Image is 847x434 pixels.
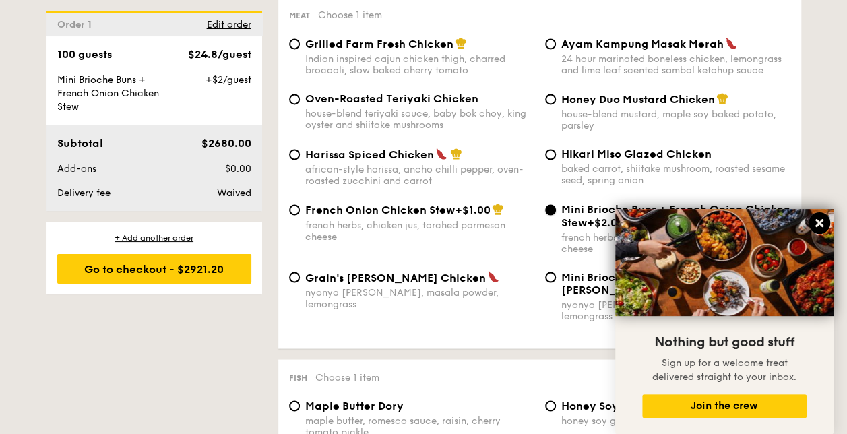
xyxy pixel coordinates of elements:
[289,204,300,215] input: French Onion Chicken Stew+$1.00french herbs, chicken jus, torched parmesan cheese
[305,271,486,284] span: Grain's [PERSON_NAME] Chicken
[207,19,251,30] span: Edit order
[216,187,251,199] span: Waived
[545,400,556,411] input: Honey Soy Glazed Doryhoney soy glazed dory, carrot, zucchini and onion
[305,399,404,412] span: Maple Butter Dory
[57,254,251,284] div: Go to checkout - $2921.20
[545,38,556,49] input: Ayam Kampung Masak Merah24 hour marinated boneless chicken, lemongrass and lime leaf scented samb...
[305,108,534,131] div: house-blend teriyaki sauce, baby bok choy, king oyster and shiitake mushrooms
[716,92,728,104] img: icon-chef-hat.a58ddaea.svg
[615,209,834,316] img: DSC07876-Edit02-Large.jpeg
[305,38,453,51] span: Grilled Farm Fresh Chicken
[57,137,103,150] span: Subtotal
[455,37,467,49] img: icon-chef-hat.a58ddaea.svg
[561,53,790,76] div: 24 hour marinated boneless chicken, lemongrass and lime leaf scented sambal ketchup sauce
[305,53,534,76] div: Indian inspired cajun chicken thigh, charred broccoli, slow baked cherry tomato
[652,357,796,383] span: Sign up for a welcome treat delivered straight to your inbox.
[201,137,251,150] span: $2680.00
[188,46,251,63] div: $24.8/guest
[545,272,556,282] input: Mini Brioche Buns + Grain's [PERSON_NAME] Chicken+$1.00nyonya [PERSON_NAME], masala powder, lemon...
[654,334,794,350] span: Nothing but good stuff
[487,270,499,282] img: icon-spicy.37a8142b.svg
[561,108,790,131] div: house-blend mustard, maple soy baked potato, parsley
[305,219,534,242] div: french herbs, chicken jus, torched parmesan cheese
[545,94,556,104] input: Honey Duo Mustard Chickenhouse-blend mustard, maple soy baked potato, parsley
[305,204,455,216] span: French Onion Chicken Stew
[57,187,111,199] span: Delivery fee
[305,92,478,105] span: Oven-Roasted Teriyaki Chicken
[224,163,251,175] span: $0.00
[57,163,96,175] span: Add-ons
[642,394,807,418] button: Join the crew
[561,399,689,412] span: Honey Soy Glazed Dory
[289,400,300,411] input: Maple Butter Dorymaple butter, romesco sauce, raisin, cherry tomato pickle
[57,74,159,113] span: Mini Brioche Buns + French Onion Chicken Stew
[561,231,790,254] div: french herbs, chicken jus, torched parmesan cheese
[305,286,534,309] div: nyonya [PERSON_NAME], masala powder, lemongrass
[561,270,708,296] span: Mini Brioche Buns + Grain's [PERSON_NAME] Chicken
[561,93,715,106] span: Honey Duo Mustard Chicken
[450,148,462,160] img: icon-chef-hat.a58ddaea.svg
[545,204,556,215] input: Mini Brioche Buns + French Onion Chicken Stew+$2.00french herbs, chicken jus, torched parmesan ch...
[57,19,97,30] span: Order 1
[289,272,300,282] input: Grain's [PERSON_NAME] Chickennyonya [PERSON_NAME], masala powder, lemongrass
[561,163,790,186] div: baked carrot, shiitake mushroom, roasted sesame seed, spring onion
[289,38,300,49] input: Grilled Farm Fresh ChickenIndian inspired cajun chicken thigh, charred broccoli, slow baked cherr...
[57,46,112,63] div: 100 guests
[318,9,382,21] span: Choose 1 item
[809,212,830,234] button: Close
[305,148,434,161] span: Harissa Spiced Chicken
[492,203,504,215] img: icon-chef-hat.a58ddaea.svg
[725,37,737,49] img: icon-spicy.37a8142b.svg
[57,232,251,243] div: + Add another order
[561,414,790,426] div: honey soy glazed dory, carrot, zucchini and onion
[289,149,300,160] input: Harissa Spiced Chickenafrican-style harissa, ancho chilli pepper, oven-roasted zucchini and carrot
[561,299,790,321] div: nyonya [PERSON_NAME], masala powder, lemongrass
[587,216,624,228] span: +$2.00
[315,371,379,383] span: Choose 1 item
[289,373,307,382] span: Fish
[545,149,556,160] input: Hikari Miso Glazed Chickenbaked carrot, shiitake mushroom, roasted sesame seed, spring onion
[305,164,534,187] div: african-style harissa, ancho chilli pepper, oven-roasted zucchini and carrot
[561,203,790,228] span: Mini Brioche Buns + French Onion Chicken Stew
[561,148,712,160] span: Hikari Miso Glazed Chicken
[455,204,491,216] span: +$1.00
[205,74,251,86] span: +$2/guest
[435,148,447,160] img: icon-spicy.37a8142b.svg
[289,11,310,20] span: Meat
[289,94,300,104] input: Oven-Roasted Teriyaki Chickenhouse-blend teriyaki sauce, baby bok choy, king oyster and shiitake ...
[561,38,724,51] span: Ayam Kampung Masak Merah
